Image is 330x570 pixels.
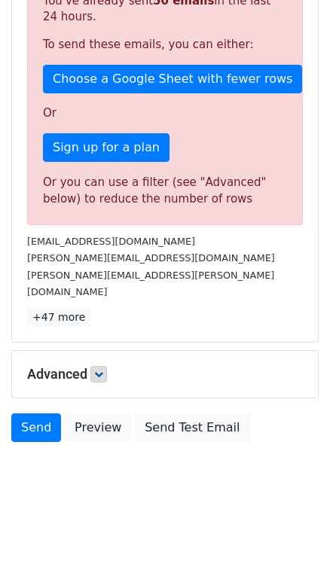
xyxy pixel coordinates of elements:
a: Send [11,413,61,442]
a: Preview [65,413,131,442]
iframe: Chat Widget [255,498,330,570]
div: 聊天小组件 [255,498,330,570]
a: Sign up for a plan [43,133,170,162]
a: Send Test Email [135,413,249,442]
p: Or [43,105,287,121]
h5: Advanced [27,366,303,383]
a: Choose a Google Sheet with fewer rows [43,65,302,93]
small: [EMAIL_ADDRESS][DOMAIN_NAME] [27,236,195,247]
p: To send these emails, you can either: [43,37,287,53]
small: [PERSON_NAME][EMAIL_ADDRESS][PERSON_NAME][DOMAIN_NAME] [27,270,274,298]
a: +47 more [27,308,90,327]
div: Or you can use a filter (see "Advanced" below) to reduce the number of rows [43,174,287,208]
small: [PERSON_NAME][EMAIL_ADDRESS][DOMAIN_NAME] [27,252,275,264]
